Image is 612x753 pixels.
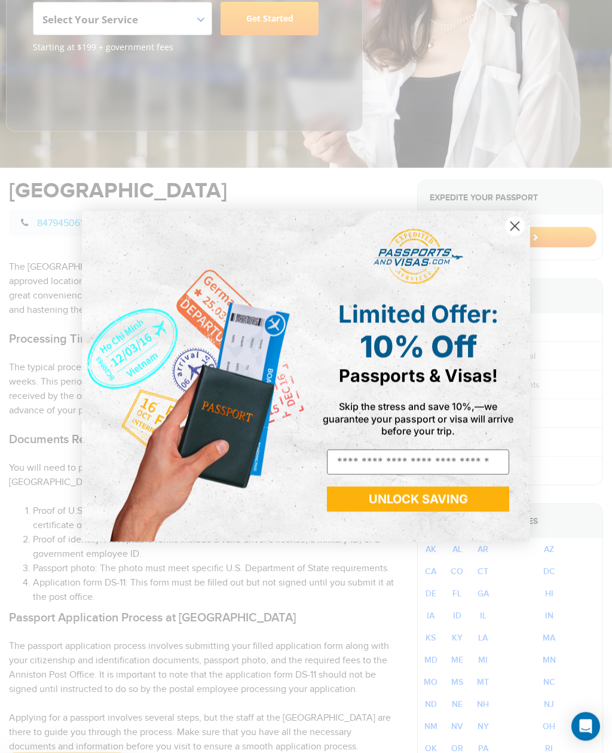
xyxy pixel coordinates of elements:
button: Close dialog [504,216,525,237]
span: Skip the stress and save 10%,—we guarantee your passport or visa will arrive before your trip. [323,401,513,437]
img: de9cda0d-0715-46ca-9a25-073762a91ba7.png [82,211,306,542]
img: passports and visas [374,229,463,285]
span: Passports & Visas! [339,365,498,386]
span: 10% Off [360,329,477,365]
button: UNLOCK SAVING [327,487,509,512]
div: Open Intercom Messenger [571,712,600,741]
span: Limited Offer: [338,300,498,329]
